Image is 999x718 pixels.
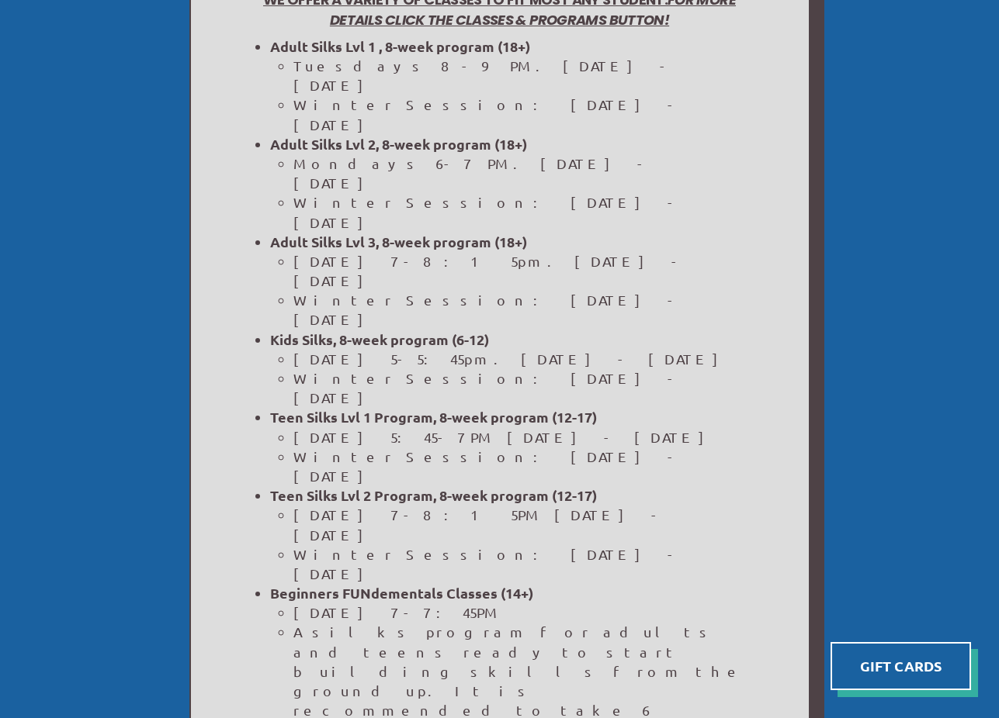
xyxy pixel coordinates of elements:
[293,349,751,368] li: [DATE] 5-5:45pm. [DATE] - [DATE]
[293,505,751,544] li: [DATE] 7-8:15PM [DATE] - [DATE]
[270,135,527,153] strong: Adult Silks Lvl 2, 8-week program (18+)
[293,192,751,231] li: Winter Session: [DATE] - [DATE]
[293,56,751,95] li: Tuesdays 8-9 PM. [DATE] - [DATE]
[270,330,489,348] strong: Kids Silks, 8-week program (6-12)
[270,584,533,602] strong: Beginners FUNdementals Classes (14+)
[270,37,530,55] strong: Adult Silks Lvl 1 , 8-week program (18+)
[270,408,597,426] b: Teen Silks Lvl 1 Program, 8-week program (12-17)
[293,602,751,622] li: [DATE] 7-7:45PM
[270,233,527,250] strong: Adult Silks Lvl 3, 8-week program (18+)
[293,427,751,447] li: [DATE] 5:45-7PM [DATE] - [DATE]
[293,368,751,407] li: Winter Session: [DATE] - [DATE]
[293,251,751,290] li: [DATE] 7-8:15pm. [DATE] - [DATE]
[293,154,751,192] li: Mondays 6-7 PM. [DATE] - [DATE]
[293,447,751,485] li: Winter Session: [DATE] - [DATE]
[293,290,751,329] li: Winter Session: [DATE] - [DATE]
[270,486,597,504] b: Teen Silks Lvl 2 Program, 8-week program (12-17)
[293,95,751,133] li: Winter Session: [DATE] - [DATE]
[293,544,751,583] li: Winter Session: [DATE] - [DATE]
